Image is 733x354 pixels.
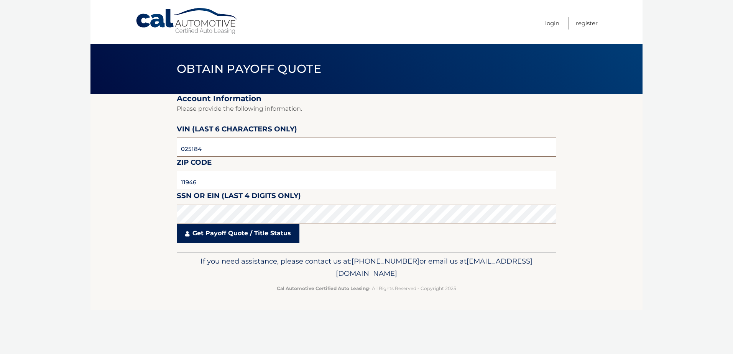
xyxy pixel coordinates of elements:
strong: Cal Automotive Certified Auto Leasing [277,285,369,291]
p: - All Rights Reserved - Copyright 2025 [182,284,551,292]
a: Get Payoff Quote / Title Status [177,224,299,243]
p: Please provide the following information. [177,103,556,114]
a: Cal Automotive [135,8,239,35]
span: [PHONE_NUMBER] [352,257,419,265]
label: SSN or EIN (last 4 digits only) [177,190,301,204]
a: Login [545,17,559,29]
h2: Account Information [177,94,556,103]
label: Zip Code [177,157,212,171]
a: Register [576,17,598,29]
label: VIN (last 6 characters only) [177,123,297,138]
span: Obtain Payoff Quote [177,62,321,76]
p: If you need assistance, please contact us at: or email us at [182,255,551,280]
